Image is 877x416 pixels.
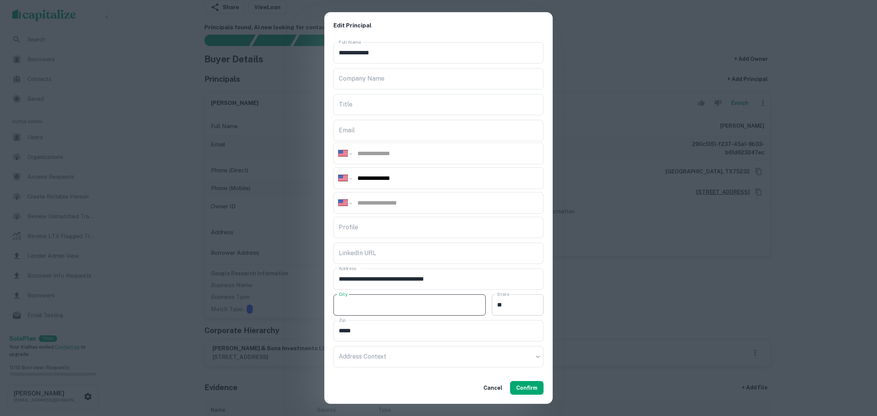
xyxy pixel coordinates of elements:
[480,381,505,395] button: Cancel
[339,39,361,45] label: Full Name
[339,265,356,272] label: Address
[510,381,544,395] button: Confirm
[339,317,346,323] label: Zip
[839,355,877,392] iframe: Chat Widget
[324,12,553,39] h2: Edit Principal
[339,291,348,297] label: City
[497,291,509,297] label: State
[333,346,544,367] div: ​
